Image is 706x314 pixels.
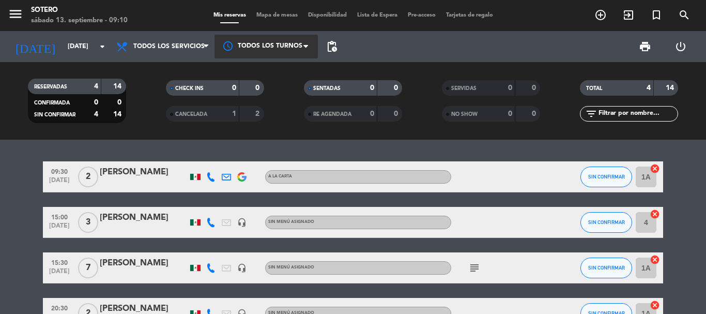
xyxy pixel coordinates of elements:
div: [PERSON_NAME] [100,166,188,179]
strong: 0 [394,110,400,117]
strong: 0 [508,110,512,117]
i: filter_list [585,108,597,120]
span: [DATE] [47,222,72,234]
i: [DATE] [8,35,63,58]
span: Sin menú asignado [268,220,314,224]
button: SIN CONFIRMAR [580,212,632,233]
span: 2 [78,167,98,187]
span: Mapa de mesas [251,12,303,18]
span: 15:30 [47,256,72,268]
i: turned_in_not [650,9,663,21]
i: cancel [650,255,660,265]
strong: 14 [113,83,124,90]
span: SIN CONFIRMAR [588,174,625,180]
strong: 0 [255,84,262,92]
strong: 0 [508,84,512,92]
i: cancel [650,300,660,310]
div: LOG OUT [663,31,698,62]
button: menu [8,6,23,25]
span: Pre-acceso [403,12,441,18]
i: add_circle_outline [594,9,607,21]
span: TOTAL [586,86,602,91]
span: Mis reservas [208,12,251,18]
span: 09:30 [47,165,72,177]
span: 15:00 [47,211,72,222]
span: RE AGENDADA [313,112,351,117]
strong: 0 [532,84,538,92]
button: SIN CONFIRMAR [580,167,632,187]
span: A la carta [268,174,292,178]
span: Sin menú asignado [268,265,314,270]
i: subject [468,262,481,274]
span: Lista de Espera [352,12,403,18]
strong: 4 [94,111,98,118]
span: pending_actions [326,40,338,53]
span: [DATE] [47,177,72,189]
span: SENTADAS [313,86,341,91]
input: Filtrar por nombre... [597,108,678,119]
span: NO SHOW [451,112,478,117]
i: power_settings_new [674,40,687,53]
strong: 14 [666,84,676,92]
strong: 1 [232,110,236,117]
strong: 0 [370,110,374,117]
span: CANCELADA [175,112,207,117]
div: [PERSON_NAME] [100,211,188,225]
span: SIN CONFIRMAR [588,219,625,225]
i: exit_to_app [622,9,635,21]
div: [PERSON_NAME] [100,257,188,270]
span: SIN CONFIRMAR [588,265,625,271]
i: cancel [650,209,660,219]
span: 20:30 [47,302,72,313]
i: arrow_drop_down [96,40,109,53]
strong: 2 [255,110,262,117]
div: sábado 13. septiembre - 09:10 [31,16,128,26]
strong: 0 [532,110,538,117]
i: cancel [650,163,660,174]
span: 3 [78,212,98,233]
span: RESERVADAS [34,84,67,89]
button: SIN CONFIRMAR [580,258,632,278]
span: CONFIRMADA [34,100,70,106]
strong: 0 [94,99,98,106]
strong: 0 [232,84,236,92]
span: CHECK INS [175,86,204,91]
span: Disponibilidad [303,12,352,18]
i: headset_mic [237,218,247,227]
span: Tarjetas de regalo [441,12,498,18]
strong: 4 [94,83,98,90]
img: google-logo.png [237,172,247,182]
strong: 0 [117,99,124,106]
i: menu [8,6,23,22]
i: headset_mic [237,263,247,273]
span: print [639,40,651,53]
strong: 14 [113,111,124,118]
strong: 0 [370,84,374,92]
strong: 4 [647,84,651,92]
span: SERVIDAS [451,86,477,91]
span: [DATE] [47,268,72,280]
span: SIN CONFIRMAR [34,112,75,117]
span: 7 [78,258,98,278]
strong: 0 [394,84,400,92]
div: Sotero [31,5,128,16]
i: search [678,9,690,21]
span: Todos los servicios [133,43,205,50]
